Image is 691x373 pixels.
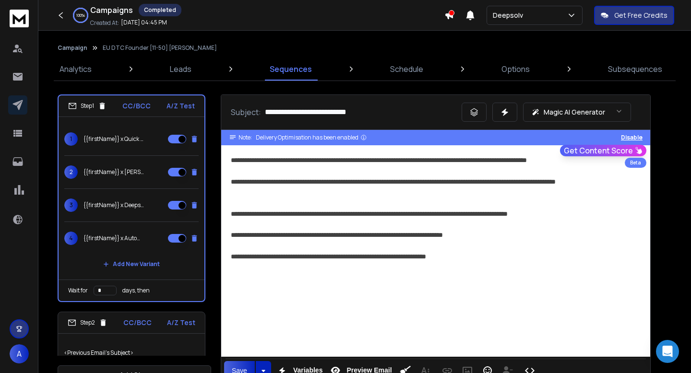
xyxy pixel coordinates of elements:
[121,19,167,26] p: [DATE] 04:45 PM
[76,12,85,18] p: 100 %
[384,58,429,81] a: Schedule
[656,340,679,363] div: Open Intercom Messenger
[123,318,152,327] p: CC/BCC
[95,255,167,274] button: Add New Variant
[231,106,261,118] p: Subject:
[501,63,530,75] p: Options
[614,11,667,20] p: Get Free Credits
[264,58,318,81] a: Sequences
[608,63,662,75] p: Subsequences
[83,201,145,209] p: {{firstName}} x Deepsolv Intro
[122,287,150,294] p: days, then
[68,102,107,110] div: Step 1
[238,134,252,141] span: Note:
[493,11,527,20] p: Deepsolv
[167,318,195,327] p: A/Z Test
[83,168,145,176] p: {{firstName}} x [PERSON_NAME] Intro
[90,4,133,16] h1: Campaigns
[90,19,119,27] p: Created At:
[496,58,536,81] a: Options
[68,318,107,327] div: Step 2
[64,198,78,212] span: 3
[625,158,646,168] div: Beta
[560,145,646,156] button: Get Content Score
[10,344,29,363] button: A
[390,63,423,75] p: Schedule
[58,44,87,52] button: Campaign
[122,101,151,111] p: CC/BCC
[68,287,88,294] p: Wait for
[139,4,181,16] div: Completed
[523,103,631,122] button: Magic AI Generator
[83,234,145,242] p: {{firstName}} x Automation
[167,101,195,111] p: A/Z Test
[256,134,367,141] div: Delivery Optimisation has been enabled
[58,94,205,302] li: Step1CC/BCCA/Z Test1{{firstName}} x Quick Demo2{{firstName}} x [PERSON_NAME] Intro3{{firstName}} ...
[164,58,197,81] a: Leads
[170,63,191,75] p: Leads
[64,339,199,366] p: <Previous Email's Subject>
[83,135,145,143] p: {{firstName}} x Quick Demo
[544,107,605,117] p: Magic AI Generator
[64,132,78,146] span: 1
[602,58,668,81] a: Subsequences
[103,44,217,52] p: EU DTC Founder [11-50] [PERSON_NAME]
[270,63,312,75] p: Sequences
[60,63,92,75] p: Analytics
[54,58,97,81] a: Analytics
[64,165,78,179] span: 2
[10,10,29,27] img: logo
[621,134,643,141] button: Disable
[594,6,674,25] button: Get Free Credits
[64,232,78,245] span: 4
